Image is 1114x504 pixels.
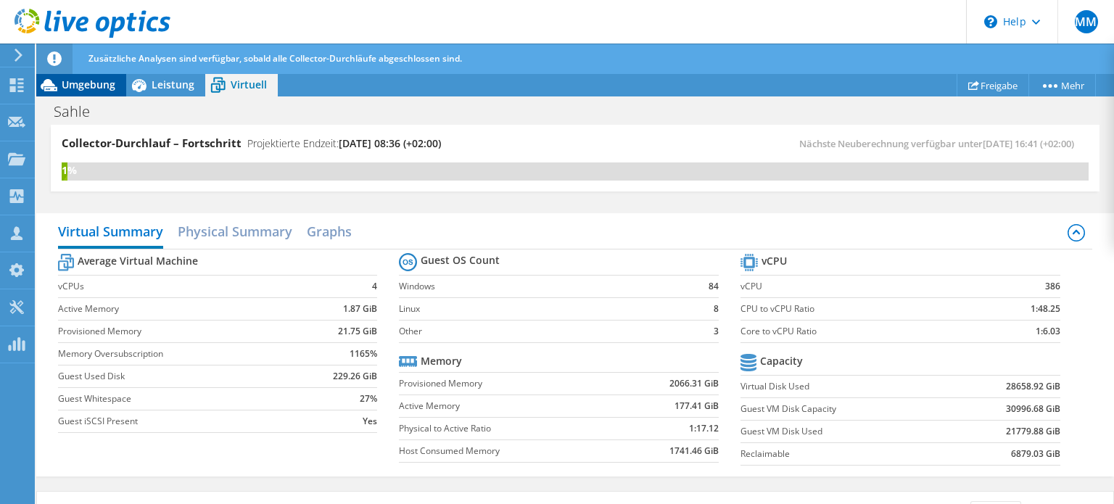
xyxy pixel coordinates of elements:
[58,302,301,316] label: Active Memory
[740,379,949,394] label: Virtual Disk Used
[669,376,719,391] b: 2066.31 GiB
[760,354,803,368] b: Capacity
[714,324,719,339] b: 3
[247,136,441,152] h4: Projektierte Endzeit:
[740,324,976,339] label: Core to vCPU Ratio
[333,369,377,384] b: 229.26 GiB
[740,402,949,416] label: Guest VM Disk Capacity
[799,137,1081,150] span: Nächste Neuberechnung verfügbar unter
[399,302,689,316] label: Linux
[399,399,619,413] label: Active Memory
[58,217,163,249] h2: Virtual Summary
[399,376,619,391] label: Provisioned Memory
[984,15,997,28] svg: \n
[62,78,115,91] span: Umgebung
[58,369,301,384] label: Guest Used Disk
[58,392,301,406] label: Guest Whitespace
[1006,424,1060,439] b: 21779.88 GiB
[78,254,198,268] b: Average Virtual Machine
[1028,74,1096,96] a: Mehr
[740,447,949,461] label: Reclaimable
[421,354,462,368] b: Memory
[338,324,377,339] b: 21.75 GiB
[983,137,1074,150] span: [DATE] 16:41 (+02:00)
[339,136,441,150] span: [DATE] 08:36 (+02:00)
[307,217,352,246] h2: Graphs
[399,324,689,339] label: Other
[88,52,462,65] span: Zusätzliche Analysen sind verfügbar, sobald alle Collector-Durchläufe abgeschlossen sind.
[152,78,194,91] span: Leistung
[372,279,377,294] b: 4
[58,324,301,339] label: Provisioned Memory
[399,421,619,436] label: Physical to Active Ratio
[1036,324,1060,339] b: 1:6.03
[1075,10,1098,33] span: MM
[47,104,112,120] h1: Sahle
[1006,402,1060,416] b: 30996.68 GiB
[1011,447,1060,461] b: 6879.03 GiB
[421,253,500,268] b: Guest OS Count
[178,217,292,246] h2: Physical Summary
[350,347,377,361] b: 1165%
[58,414,301,429] label: Guest iSCSI Present
[363,414,377,429] b: Yes
[1031,302,1060,316] b: 1:48.25
[399,444,619,458] label: Host Consumed Memory
[689,421,719,436] b: 1:17.12
[740,424,949,439] label: Guest VM Disk Used
[709,279,719,294] b: 84
[1045,279,1060,294] b: 386
[740,302,976,316] label: CPU to vCPU Ratio
[669,444,719,458] b: 1741.46 GiB
[58,279,301,294] label: vCPUs
[343,302,377,316] b: 1.87 GiB
[62,162,67,178] div: 1%
[231,78,267,91] span: Virtuell
[740,279,976,294] label: vCPU
[762,254,787,268] b: vCPU
[360,392,377,406] b: 27%
[957,74,1029,96] a: Freigabe
[1006,379,1060,394] b: 28658.92 GiB
[674,399,719,413] b: 177.41 GiB
[399,279,689,294] label: Windows
[714,302,719,316] b: 8
[58,347,301,361] label: Memory Oversubscription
